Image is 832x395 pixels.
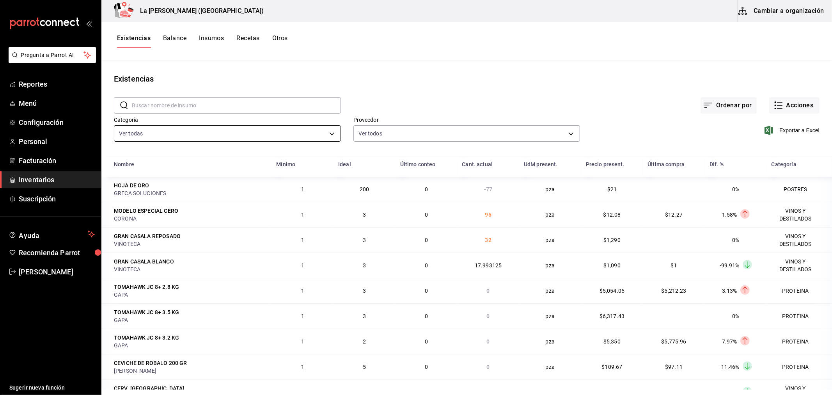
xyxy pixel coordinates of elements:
[767,329,832,354] td: PROTEINA
[485,237,491,243] span: 32
[487,313,490,319] span: 0
[21,51,84,59] span: Pregunta a Parrot AI
[722,338,737,345] span: 7.97%
[114,291,267,299] div: GAPA
[19,98,95,109] span: Menú
[114,215,267,222] div: CORONA
[648,161,685,167] div: Última compra
[114,308,179,316] div: TOMAHAWK JC 8+ 3.5 KG
[114,265,267,273] div: VINOTECA
[484,186,492,192] span: -77
[19,117,95,128] span: Configuración
[665,364,683,370] span: $97.11
[114,316,267,324] div: GAPA
[301,338,304,345] span: 1
[425,313,428,319] span: 0
[767,354,832,379] td: PROTEINA
[701,97,757,114] button: Ordenar por
[301,364,304,370] span: 1
[602,364,623,370] span: $109.67
[671,262,677,269] span: $1
[132,98,341,113] input: Buscar nombre de insumo
[86,20,92,27] button: open_drawer_menu
[767,303,832,329] td: PROTEINA
[19,155,95,166] span: Facturación
[586,161,624,167] div: Precio present.
[338,161,351,167] div: Ideal
[363,313,366,319] span: 3
[603,212,621,218] span: $12.08
[19,79,95,89] span: Reportes
[114,73,154,85] div: Existencias
[9,47,96,63] button: Pregunta a Parrot AI
[360,186,369,192] span: 200
[114,258,174,265] div: GRAN CASALA BLANCO
[19,230,85,239] span: Ayuda
[607,186,617,192] span: $21
[363,364,366,370] span: 5
[114,232,181,240] div: GRAN CASALA REPOSADO
[767,278,832,303] td: PROTEINA
[600,288,624,294] span: $5,054.05
[487,338,490,345] span: 0
[114,189,267,197] div: GRECA SOLUCIONES
[272,34,288,48] button: Otros
[114,384,184,392] div: CERV. [GEOGRAPHIC_DATA]
[9,384,95,392] span: Sugerir nueva función
[19,247,95,258] span: Recomienda Parrot
[425,212,428,218] span: 0
[400,161,436,167] div: Último conteo
[19,174,95,185] span: Inventarios
[134,6,264,16] h3: La [PERSON_NAME] ([GEOGRAPHIC_DATA])
[117,34,288,48] div: navigation tabs
[5,57,96,65] a: Pregunta a Parrot AI
[301,212,304,218] span: 1
[114,117,341,123] label: Categoría
[236,34,259,48] button: Recetas
[772,161,797,167] div: Categoría
[114,283,179,291] div: TOMAHAWK JC 8+ 2.8 KG
[114,342,267,349] div: GAPA
[519,227,581,253] td: pza
[603,338,621,345] span: $5,350
[114,161,134,167] div: Nombre
[425,237,428,243] span: 0
[665,212,683,218] span: $12.27
[519,253,581,278] td: pza
[425,364,428,370] span: 0
[117,34,151,48] button: Existencias
[114,240,267,248] div: VINOTECA
[485,212,491,218] span: 95
[519,278,581,303] td: pza
[363,288,366,294] span: 3
[519,303,581,329] td: pza
[767,202,832,227] td: VINOS Y DESTILADOS
[519,202,581,227] td: pza
[710,161,724,167] div: Dif. %
[363,237,366,243] span: 3
[766,126,820,135] button: Exportar a Excel
[425,288,428,294] span: 0
[722,212,737,218] span: 1.58%
[353,117,580,123] label: Proveedor
[524,161,558,167] div: UdM present.
[163,34,186,48] button: Balance
[301,186,304,192] span: 1
[475,262,502,269] span: 17.993125
[114,334,179,342] div: TOMAHAWK JC 8+ 3.2 KG
[19,267,95,277] span: [PERSON_NAME]
[425,186,428,192] span: 0
[363,338,366,345] span: 2
[301,288,304,294] span: 1
[603,262,621,269] span: $1,090
[425,338,428,345] span: 0
[722,288,737,294] span: 3.13%
[519,329,581,354] td: pza
[767,253,832,278] td: VINOS Y DESTILADOS
[732,237,739,243] span: 0%
[199,34,224,48] button: Insumos
[114,367,192,375] div: [PERSON_NAME]
[600,313,624,319] span: $6,317.43
[276,161,295,167] div: Mínimo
